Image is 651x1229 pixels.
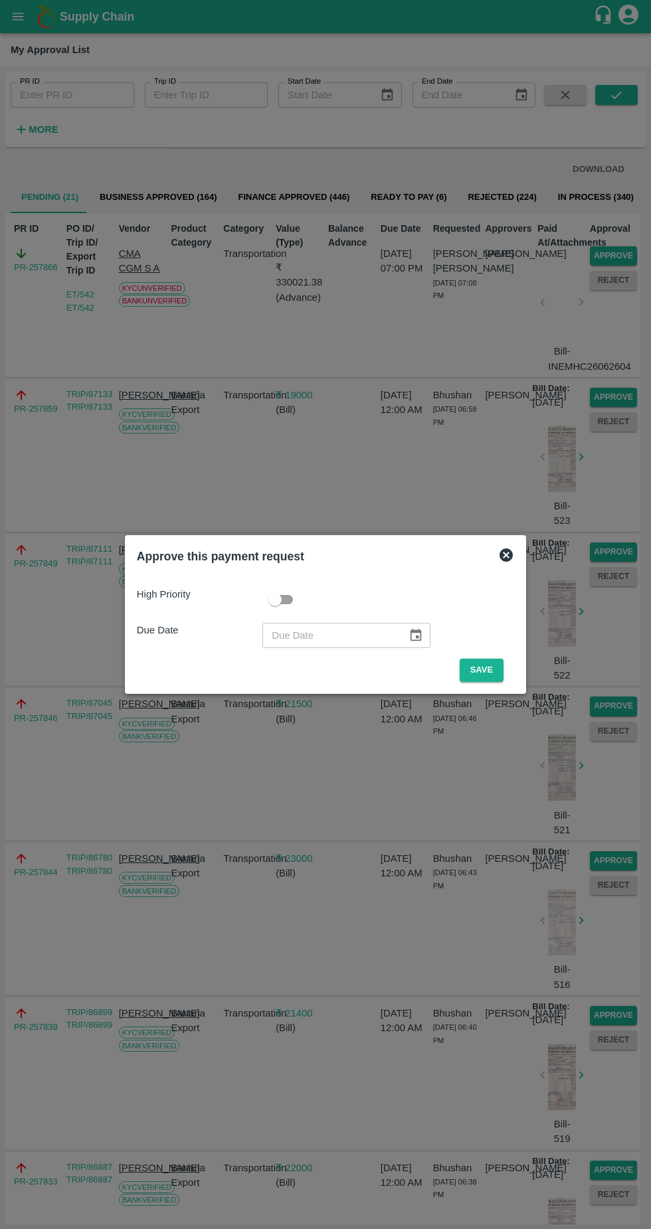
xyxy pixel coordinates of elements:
[262,623,398,648] input: Due Date
[137,623,262,637] p: Due Date
[403,623,428,648] button: Choose date
[137,550,304,563] b: Approve this payment request
[460,659,504,682] button: Save
[137,587,262,602] p: High Priority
